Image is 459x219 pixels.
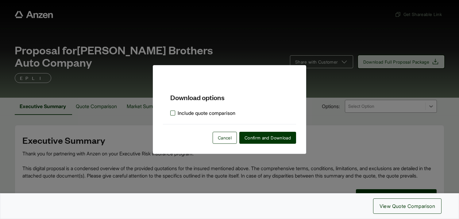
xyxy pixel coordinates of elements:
[245,135,291,141] span: Confirm and Download
[213,132,237,144] button: Cancel
[218,135,232,141] span: Cancel
[239,132,296,144] button: Confirm and Download
[163,83,296,102] h5: Download options
[380,202,435,210] span: View Quote Comparison
[170,109,235,117] label: Include quote comparison
[373,198,442,214] button: View Quote Comparison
